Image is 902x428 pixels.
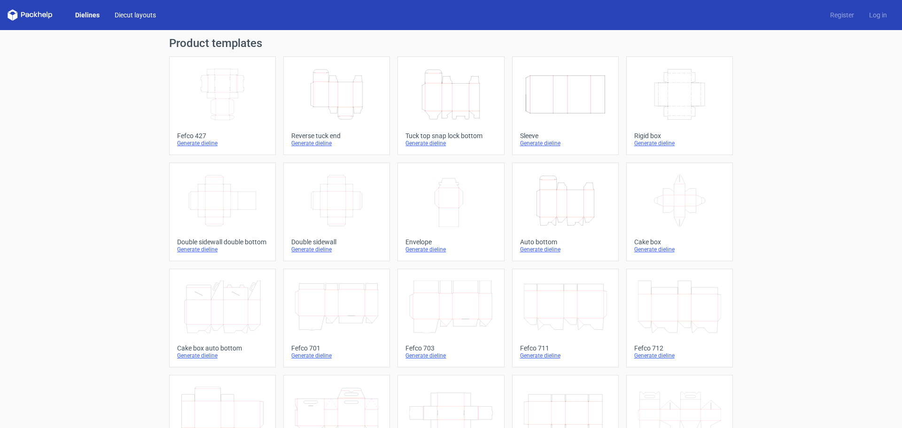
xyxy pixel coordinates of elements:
div: Double sidewall double bottom [177,238,268,246]
a: Fefco 712Generate dieline [626,269,733,367]
div: Tuck top snap lock bottom [405,132,496,140]
div: Generate dieline [405,246,496,253]
a: Double sidewallGenerate dieline [283,163,390,261]
div: Envelope [405,238,496,246]
div: Cake box [634,238,725,246]
a: Cake boxGenerate dieline [626,163,733,261]
a: Rigid boxGenerate dieline [626,56,733,155]
div: Generate dieline [405,352,496,359]
div: Generate dieline [634,246,725,253]
a: Auto bottomGenerate dieline [512,163,619,261]
div: Generate dieline [177,352,268,359]
a: Log in [862,10,894,20]
a: Register [823,10,862,20]
div: Sleeve [520,132,611,140]
div: Generate dieline [291,140,382,147]
h1: Product templates [169,38,733,49]
div: Generate dieline [520,246,611,253]
div: Auto bottom [520,238,611,246]
a: SleeveGenerate dieline [512,56,619,155]
div: Fefco 712 [634,344,725,352]
div: Reverse tuck end [291,132,382,140]
div: Generate dieline [634,352,725,359]
div: Generate dieline [177,246,268,253]
div: Rigid box [634,132,725,140]
div: Generate dieline [520,140,611,147]
div: Generate dieline [634,140,725,147]
div: Generate dieline [520,352,611,359]
a: Reverse tuck endGenerate dieline [283,56,390,155]
div: Generate dieline [291,246,382,253]
a: Double sidewall double bottomGenerate dieline [169,163,276,261]
a: Fefco 701Generate dieline [283,269,390,367]
a: Fefco 711Generate dieline [512,269,619,367]
a: EnvelopeGenerate dieline [397,163,504,261]
a: Diecut layouts [107,10,163,20]
div: Generate dieline [405,140,496,147]
div: Double sidewall [291,238,382,246]
a: Fefco 427Generate dieline [169,56,276,155]
div: Fefco 427 [177,132,268,140]
a: Tuck top snap lock bottomGenerate dieline [397,56,504,155]
div: Fefco 711 [520,344,611,352]
a: Fefco 703Generate dieline [397,269,504,367]
div: Cake box auto bottom [177,344,268,352]
div: Generate dieline [177,140,268,147]
div: Fefco 703 [405,344,496,352]
a: Cake box auto bottomGenerate dieline [169,269,276,367]
div: Fefco 701 [291,344,382,352]
a: Dielines [68,10,107,20]
div: Generate dieline [291,352,382,359]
